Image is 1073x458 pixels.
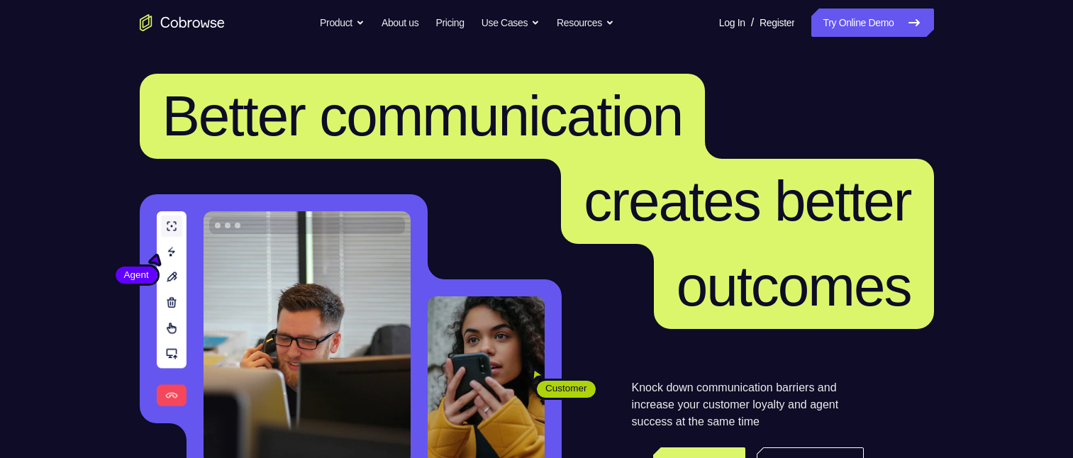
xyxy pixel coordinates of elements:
span: Better communication [162,84,683,147]
button: Use Cases [482,9,540,37]
span: / [751,14,754,31]
p: Knock down communication barriers and increase your customer loyalty and agent success at the sam... [632,379,864,430]
a: Pricing [435,9,464,37]
a: Go to the home page [140,14,225,31]
a: About us [382,9,418,37]
a: Register [760,9,794,37]
span: creates better [584,169,911,233]
button: Resources [557,9,614,37]
a: Try Online Demo [811,9,933,37]
span: outcomes [677,255,911,318]
button: Product [320,9,365,37]
a: Log In [719,9,745,37]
